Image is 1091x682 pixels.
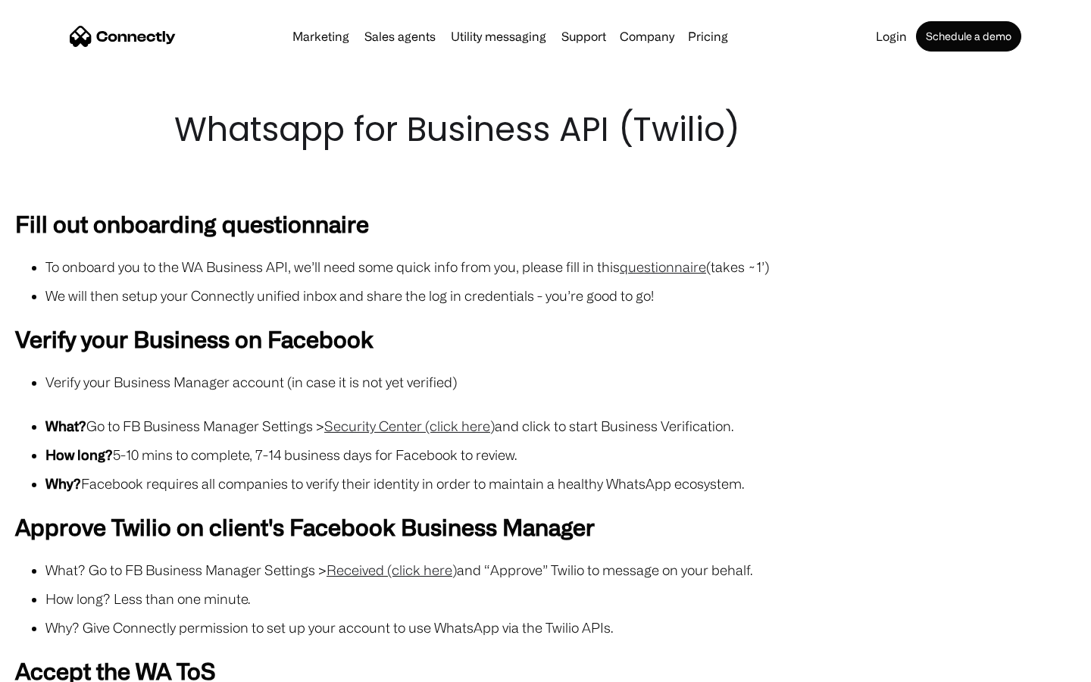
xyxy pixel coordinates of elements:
a: questionnaire [620,259,706,274]
li: Go to FB Business Manager Settings > and click to start Business Verification. [45,415,1076,436]
a: Pricing [682,30,734,42]
a: Support [555,30,612,42]
h1: Whatsapp for Business API (Twilio) [174,106,917,153]
a: Schedule a demo [916,21,1021,52]
ul: Language list [30,655,91,677]
a: Marketing [286,30,355,42]
a: Received (click here) [327,562,457,577]
li: Verify your Business Manager account (in case it is not yet verified) [45,371,1076,393]
div: Company [620,26,674,47]
strong: Verify your Business on Facebook [15,326,374,352]
li: We will then setup your Connectly unified inbox and share the log in credentials - you’re good to... [45,285,1076,306]
strong: What? [45,418,86,433]
div: Company [615,26,679,47]
strong: Why? [45,476,81,491]
strong: How long? [45,447,113,462]
a: Login [870,30,913,42]
aside: Language selected: English [15,655,91,677]
li: 5-10 mins to complete, 7-14 business days for Facebook to review. [45,444,1076,465]
strong: Fill out onboarding questionnaire [15,211,369,236]
a: Utility messaging [445,30,552,42]
li: Why? Give Connectly permission to set up your account to use WhatsApp via the Twilio APIs. [45,617,1076,638]
li: To onboard you to the WA Business API, we’ll need some quick info from you, please fill in this (... [45,256,1076,277]
a: home [70,25,176,48]
strong: Approve Twilio on client's Facebook Business Manager [15,514,595,540]
li: How long? Less than one minute. [45,588,1076,609]
a: Sales agents [358,30,442,42]
li: What? Go to FB Business Manager Settings > and “Approve” Twilio to message on your behalf. [45,559,1076,580]
a: Security Center (click here) [324,418,495,433]
li: Facebook requires all companies to verify their identity in order to maintain a healthy WhatsApp ... [45,473,1076,494]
